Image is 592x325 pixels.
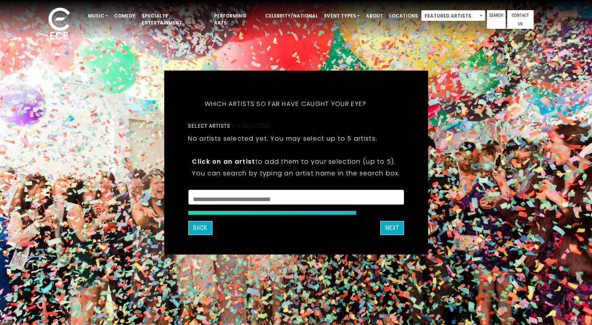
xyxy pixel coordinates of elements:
button: Back [188,221,212,235]
textarea: Search [193,195,399,202]
a: Performing Arts [211,9,262,30]
a: Specialty Entertainment [139,9,211,30]
p: to add them to your selection (up to 5). [192,157,400,166]
a: Locations [386,9,421,23]
h5: Which artists so far have caught your eye? [188,90,383,118]
a: About [363,9,386,23]
span: (0/5 selected) [230,123,271,129]
a: Event Types [321,9,363,23]
a: Search [487,10,506,29]
p: You can search by typing an artist name in the search box. [192,168,400,178]
a: Contact Us [507,10,534,29]
a: Comedy [111,9,139,23]
span: Featured Artists [422,11,485,21]
span: Featured Artists [421,10,485,21]
label: Select artists [188,122,270,129]
button: Next [380,221,404,235]
a: Music [85,9,111,23]
img: ece_new_logo_whitev2-1.png [40,5,79,43]
strong: Click on an artist [192,157,255,166]
p: No artists selected yet. You may select up to 5 artists. [188,134,377,143]
a: Celebrity/National [262,9,321,23]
